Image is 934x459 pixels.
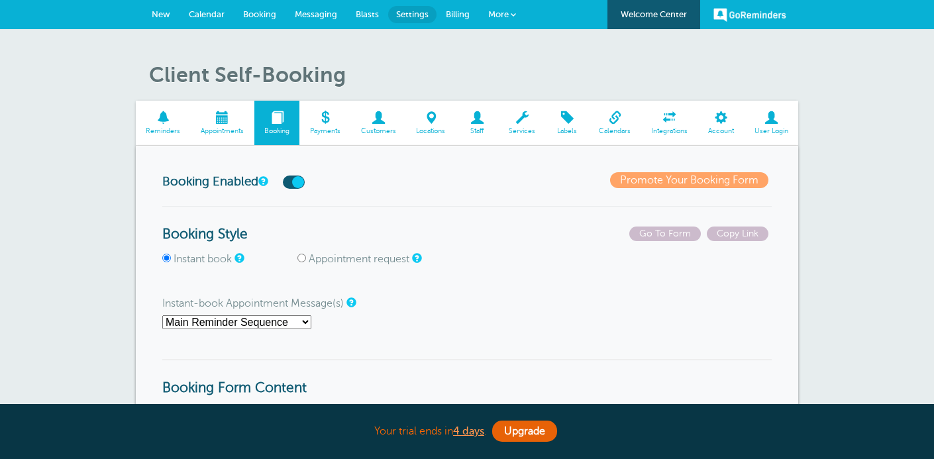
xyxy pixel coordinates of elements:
a: Calendars [589,101,641,145]
a: Locations [406,101,456,145]
a: The reminder message template or message sequence to use for appointments created by your custome... [346,298,354,307]
a: Labels [546,101,589,145]
a: Services [499,101,546,145]
div: Your trial ends in . [136,417,798,446]
a: Go To Form [629,229,707,238]
span: Locations [413,127,449,135]
span: Reminders [142,127,184,135]
h3: Booking Form Content [162,359,772,397]
span: User Login [751,127,792,135]
span: Staff [462,127,492,135]
a: 4 days [453,425,484,437]
a: Payments [299,101,350,145]
a: Customers create appointments without you needing to approve them. [234,254,242,262]
a: Customers <i>request</i> appointments, giving up to three preferred times. You have to approve re... [412,254,420,262]
span: New [152,9,170,19]
label: Instant book [174,253,232,265]
a: Promote Your Booking Form [610,172,768,188]
a: Staff [456,101,499,145]
a: Settings [388,6,437,23]
span: Account [704,127,737,135]
span: Go To Form [629,227,701,241]
a: Integrations [641,101,698,145]
h3: Booking Style [162,227,772,243]
label: Appointment request [309,253,409,265]
h1: Client Self-Booking [149,62,798,87]
span: More [488,9,509,19]
a: Appointments [191,101,254,145]
span: Settings [396,9,429,19]
span: Copy Link [707,227,768,241]
span: Booking [243,9,276,19]
span: Messaging [295,9,337,19]
a: Reminders [136,101,191,145]
span: Calendars [596,127,635,135]
span: Customers [357,127,399,135]
span: Blasts [356,9,379,19]
span: Payments [306,127,344,135]
a: This switch turns your online booking form on or off. [258,177,266,185]
span: Booking [261,127,293,135]
a: Upgrade [492,421,557,442]
span: Integrations [648,127,692,135]
span: Calendar [189,9,225,19]
span: Appointments [197,127,248,135]
a: User Login [744,101,798,145]
span: Services [505,127,539,135]
label: Instant-book Appointment Message(s) [162,297,344,309]
span: Billing [446,9,470,19]
a: Customers [350,101,406,145]
h3: Booking Enabled [162,172,361,189]
a: Account [698,101,744,145]
span: Labels [552,127,582,135]
a: Copy Link [707,229,772,238]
